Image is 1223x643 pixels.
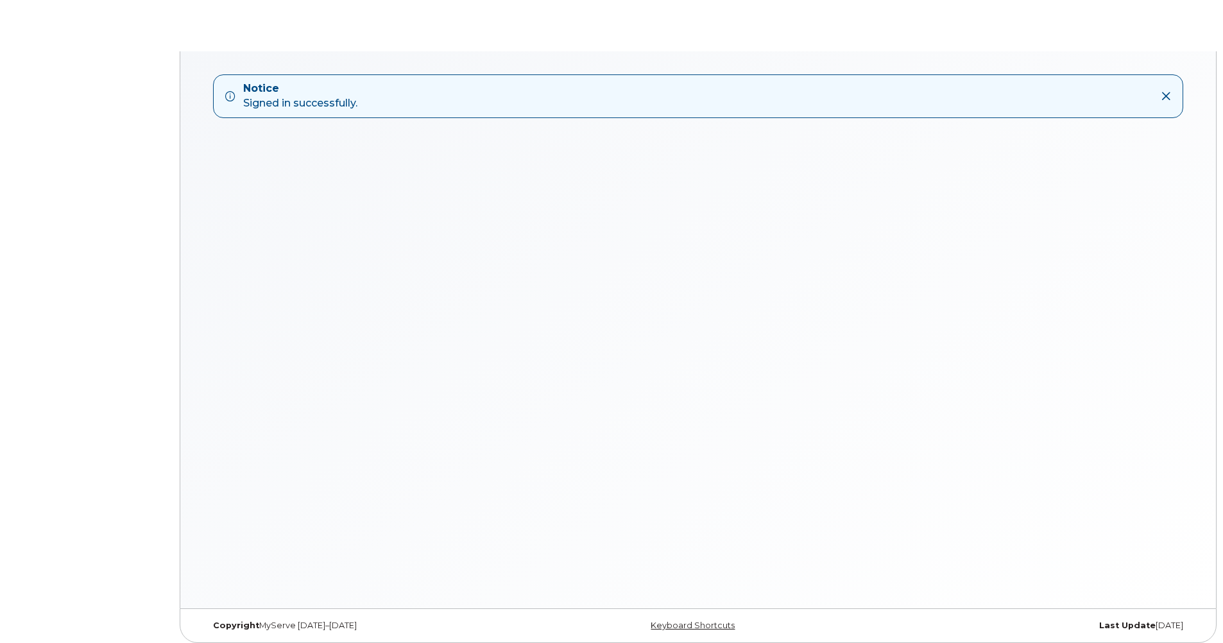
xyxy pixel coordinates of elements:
div: [DATE] [863,621,1193,631]
div: MyServe [DATE]–[DATE] [203,621,533,631]
strong: Notice [243,81,357,96]
div: Signed in successfully. [243,81,357,111]
strong: Copyright [213,621,259,630]
a: Keyboard Shortcuts [651,621,735,630]
strong: Last Update [1099,621,1156,630]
